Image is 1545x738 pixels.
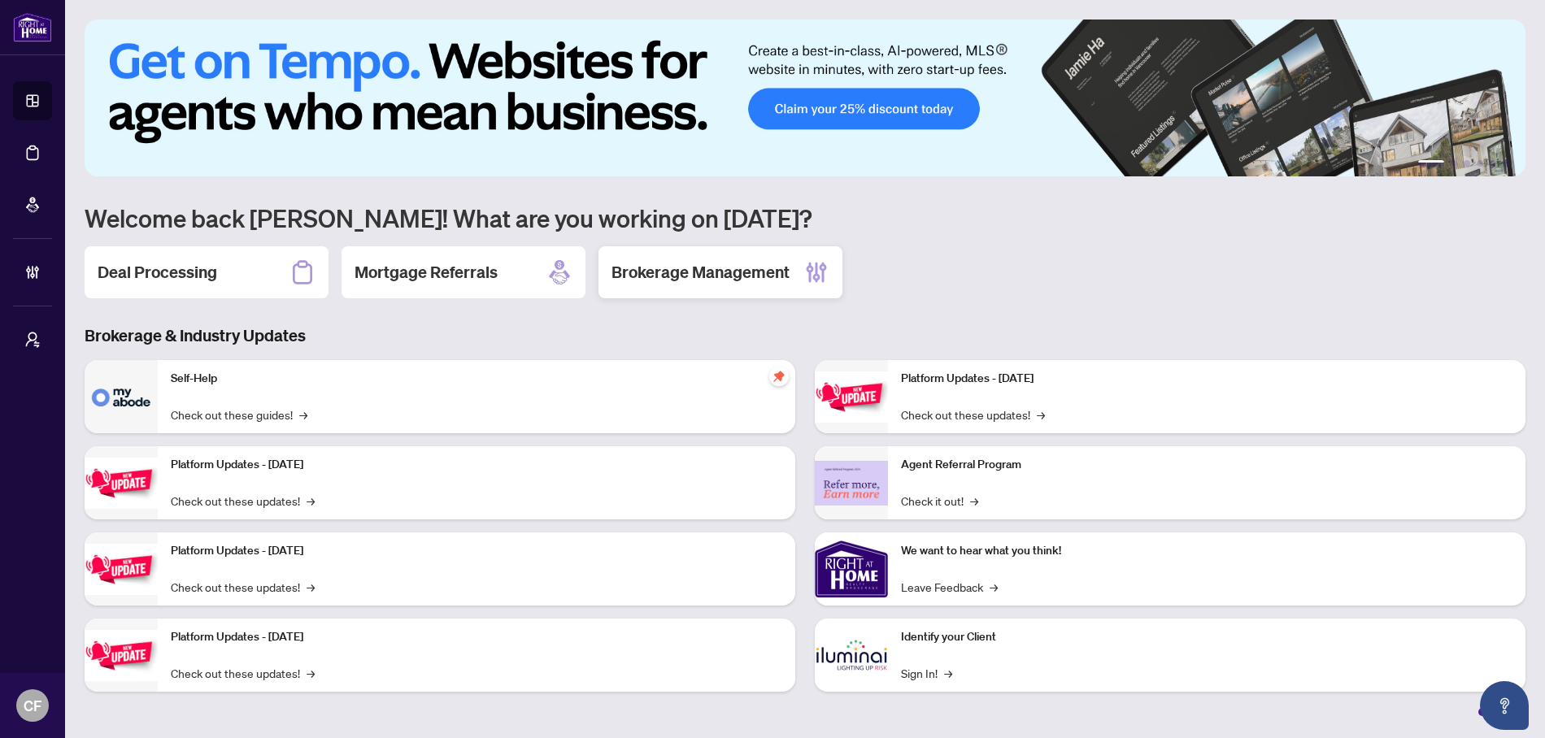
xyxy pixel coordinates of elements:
[13,12,52,42] img: logo
[85,324,1525,347] h3: Brokerage & Industry Updates
[1037,406,1045,423] span: →
[171,370,782,388] p: Self-Help
[901,578,998,596] a: Leave Feedback→
[901,628,1512,646] p: Identify your Client
[1464,160,1470,167] button: 3
[815,532,888,606] img: We want to hear what you think!
[815,461,888,506] img: Agent Referral Program
[611,261,790,284] h2: Brokerage Management
[171,628,782,646] p: Platform Updates - [DATE]
[355,261,498,284] h2: Mortgage Referrals
[901,370,1512,388] p: Platform Updates - [DATE]
[24,694,41,717] span: CF
[901,492,978,510] a: Check it out!→
[769,367,789,386] span: pushpin
[1418,160,1444,167] button: 1
[171,664,315,682] a: Check out these updates!→
[307,578,315,596] span: →
[171,578,315,596] a: Check out these updates!→
[171,542,782,560] p: Platform Updates - [DATE]
[901,456,1512,474] p: Agent Referral Program
[98,261,217,284] h2: Deal Processing
[1477,160,1483,167] button: 4
[990,578,998,596] span: →
[815,371,888,423] img: Platform Updates - June 23, 2025
[815,619,888,692] img: Identify your Client
[85,630,158,681] img: Platform Updates - July 8, 2025
[1451,160,1457,167] button: 2
[944,664,952,682] span: →
[1503,160,1509,167] button: 6
[307,492,315,510] span: →
[85,458,158,509] img: Platform Updates - September 16, 2025
[171,406,307,423] a: Check out these guides!→
[85,360,158,433] img: Self-Help
[1480,681,1529,730] button: Open asap
[85,202,1525,233] h1: Welcome back [PERSON_NAME]! What are you working on [DATE]?
[299,406,307,423] span: →
[85,544,158,595] img: Platform Updates - July 21, 2025
[24,332,41,348] span: user-switch
[171,492,315,510] a: Check out these updates!→
[901,664,952,682] a: Sign In!→
[171,456,782,474] p: Platform Updates - [DATE]
[307,664,315,682] span: →
[901,542,1512,560] p: We want to hear what you think!
[1490,160,1496,167] button: 5
[901,406,1045,423] a: Check out these updates!→
[970,492,978,510] span: →
[85,20,1525,176] img: Slide 0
